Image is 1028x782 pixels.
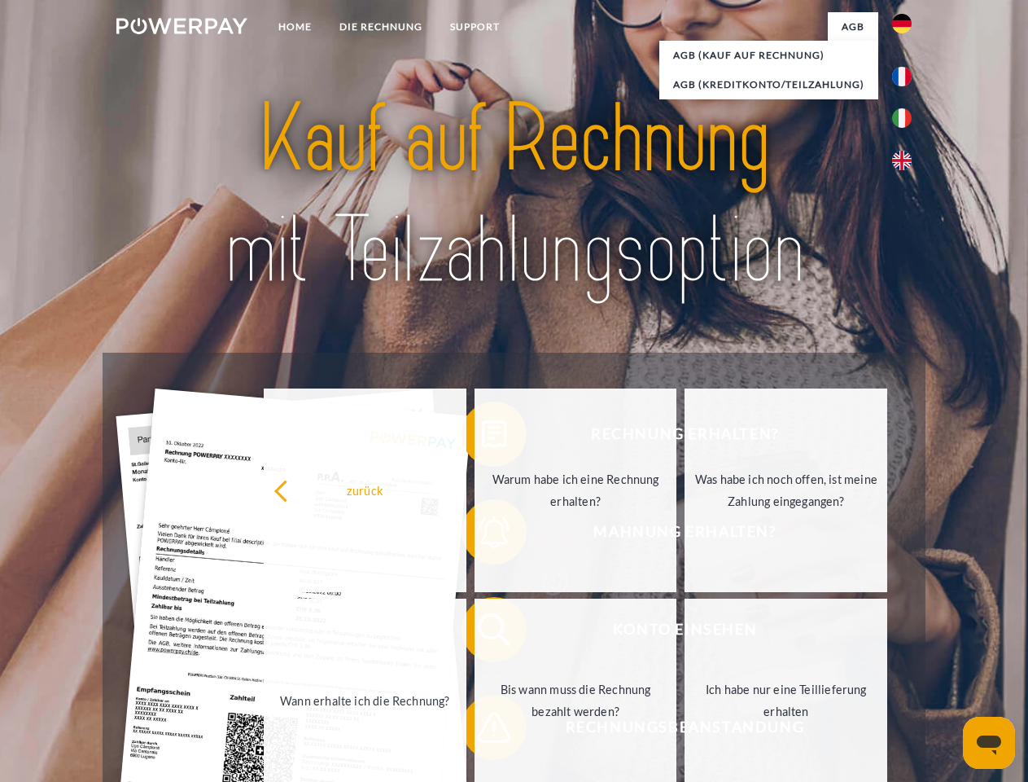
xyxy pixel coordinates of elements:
div: Ich habe nur eine Teillieferung erhalten [694,679,877,723]
div: zurück [273,479,457,501]
a: Home [265,12,326,42]
a: SUPPORT [436,12,514,42]
a: agb [828,12,878,42]
img: title-powerpay_de.svg [155,78,873,312]
a: Was habe ich noch offen, ist meine Zahlung eingegangen? [685,389,887,592]
img: it [892,108,912,128]
a: AGB (Kauf auf Rechnung) [659,41,878,70]
a: DIE RECHNUNG [326,12,436,42]
div: Warum habe ich eine Rechnung erhalten? [484,468,667,512]
div: Wann erhalte ich die Rechnung? [273,689,457,711]
a: AGB (Kreditkonto/Teilzahlung) [659,70,878,99]
img: en [892,151,912,170]
img: fr [892,67,912,86]
iframe: Schaltfläche zum Öffnen des Messaging-Fensters [963,717,1015,769]
img: logo-powerpay-white.svg [116,18,247,34]
div: Bis wann muss die Rechnung bezahlt werden? [484,679,667,723]
img: de [892,14,912,33]
div: Was habe ich noch offen, ist meine Zahlung eingegangen? [694,468,877,512]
